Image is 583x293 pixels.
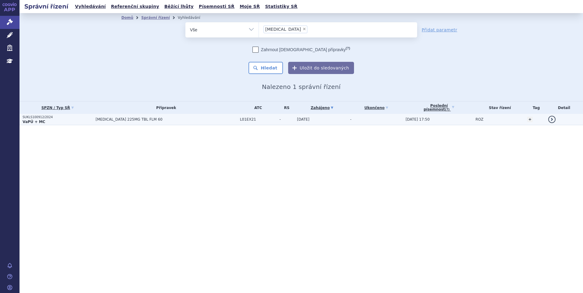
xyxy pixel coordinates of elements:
[302,27,306,31] span: ×
[249,62,283,74] button: Hledat
[476,117,484,122] span: ROZ
[309,25,313,33] input: [MEDICAL_DATA]
[350,104,402,112] a: Ukončeno
[262,83,341,90] span: Nalezeno 1 správní řízení
[265,27,301,31] span: [MEDICAL_DATA]
[263,2,299,11] a: Statistiky SŘ
[524,101,545,114] th: Tag
[445,108,449,111] abbr: (?)
[23,115,92,119] p: SUKLS100912/2024
[23,120,45,124] strong: VaPÚ + MC
[350,117,351,122] span: -
[20,2,73,11] h2: Správní řízení
[197,2,236,11] a: Písemnosti SŘ
[109,2,161,11] a: Referenční skupiny
[92,101,237,114] th: Přípravek
[297,104,347,112] a: Zahájeno
[95,117,237,122] span: [MEDICAL_DATA] 225MG TBL FLM 60
[346,46,350,50] abbr: (?)
[23,104,92,112] a: SPZN / Typ SŘ
[238,2,262,11] a: Moje SŘ
[473,101,524,114] th: Stav řízení
[121,16,133,20] a: Domů
[297,117,309,122] span: [DATE]
[288,62,354,74] button: Uložit do sledovaných
[252,47,350,53] label: Zahrnout [DEMOGRAPHIC_DATA] přípravky
[163,2,195,11] a: Běžící lhůty
[240,117,277,122] span: L01EX21
[141,16,170,20] a: Správní řízení
[73,2,108,11] a: Vyhledávání
[545,101,583,114] th: Detail
[527,117,533,122] a: +
[406,101,472,114] a: Poslednípísemnost(?)
[277,101,294,114] th: RS
[406,117,430,122] span: [DATE] 17:50
[178,13,208,22] li: Vyhledávání
[237,101,277,114] th: ATC
[548,116,556,123] a: detail
[280,117,294,122] span: -
[422,27,457,33] a: Přidat parametr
